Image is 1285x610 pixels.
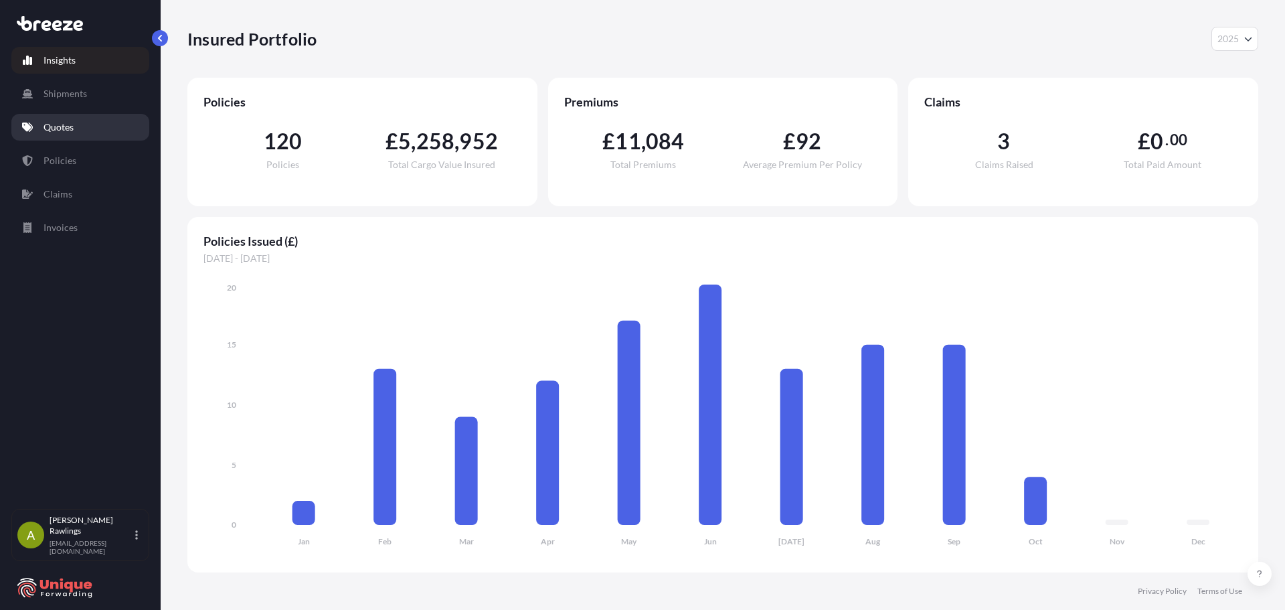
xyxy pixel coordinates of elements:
tspan: May [621,536,637,546]
span: . [1165,135,1169,145]
span: 3 [997,131,1010,152]
a: Terms of Use [1197,586,1242,597]
span: £ [385,131,398,152]
span: [DATE] - [DATE] [203,252,1242,265]
span: 5 [398,131,411,152]
tspan: Mar [459,536,474,546]
span: Total Cargo Value Insured [388,160,495,169]
p: Quotes [44,121,74,134]
span: , [641,131,646,152]
img: organization-logo [17,577,94,599]
span: Premiums [564,94,882,110]
span: £ [602,131,615,152]
p: Shipments [44,87,87,100]
tspan: Aug [865,536,881,546]
tspan: 20 [227,283,236,293]
span: Policies [203,94,521,110]
span: A [27,528,35,542]
span: 00 [1170,135,1187,145]
p: Policies [44,154,76,167]
p: [EMAIL_ADDRESS][DOMAIN_NAME] [50,539,133,555]
a: Insights [11,47,149,74]
tspan: 5 [232,460,236,470]
tspan: Jun [704,536,717,546]
a: Quotes [11,114,149,141]
tspan: Feb [378,536,392,546]
span: , [411,131,416,152]
p: Insights [44,54,76,67]
a: Shipments [11,80,149,107]
tspan: Sep [948,536,960,546]
span: 084 [646,131,685,152]
tspan: 0 [232,520,236,530]
span: Claims Raised [975,160,1033,169]
p: Invoices [44,221,78,234]
span: 2025 [1217,32,1239,46]
a: Privacy Policy [1138,586,1187,597]
tspan: 10 [227,400,236,410]
span: 0 [1150,131,1163,152]
a: Invoices [11,214,149,241]
span: Total Paid Amount [1124,160,1201,169]
span: 120 [264,131,303,152]
span: 11 [615,131,640,152]
tspan: 15 [227,339,236,350]
a: Policies [11,147,149,174]
p: Claims [44,187,72,201]
span: 92 [796,131,821,152]
tspan: Apr [541,536,555,546]
tspan: Oct [1029,536,1043,546]
tspan: Jan [298,536,310,546]
span: Average Premium Per Policy [743,160,862,169]
p: [PERSON_NAME] Rawlings [50,515,133,536]
a: Claims [11,181,149,208]
span: Policies Issued (£) [203,233,1242,249]
p: Insured Portfolio [187,28,317,50]
span: , [454,131,459,152]
tspan: Nov [1110,536,1125,546]
span: £ [1138,131,1150,152]
tspan: Dec [1191,536,1205,546]
span: Claims [924,94,1242,110]
span: 952 [459,131,498,152]
tspan: [DATE] [778,536,804,546]
span: Total Premiums [610,160,676,169]
span: £ [783,131,796,152]
button: Year Selector [1211,27,1258,51]
span: 258 [416,131,455,152]
span: Policies [266,160,299,169]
